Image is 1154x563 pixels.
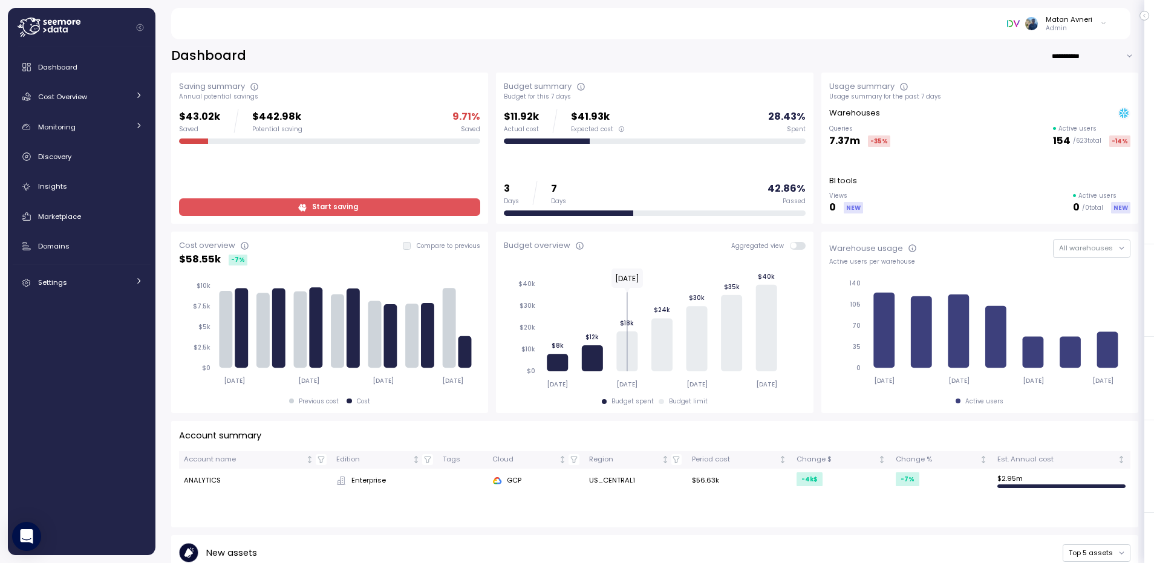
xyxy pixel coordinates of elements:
span: Cost Overview [38,92,87,102]
a: Marketplace [13,204,151,229]
a: Monitoring [13,115,151,139]
button: Top 5 assets [1063,544,1130,562]
p: Active users [1058,125,1097,133]
th: Account nameNot sorted [179,451,331,469]
tspan: $0 [202,364,210,372]
tspan: $8k [552,342,564,350]
div: Tags [443,454,482,465]
tspan: $0 [527,367,535,375]
div: Active users [965,397,1003,406]
img: ALV-UjU051S60xz5IErBbmY8kTYZp4Dqe5nUFfu7vyKYqXDMfa1kGojugp8H5IylT_X_blGQ8-pvNFODiPLKeNu2m-jZ7KhYp... [1025,17,1038,30]
th: CloudNot sorted [487,451,584,469]
div: Usage summary for the past 7 days [829,93,1130,101]
tspan: $40k [518,280,535,288]
div: GCP [492,475,579,486]
div: Period cost [692,454,777,465]
tspan: $35k [724,283,740,291]
th: Period costNot sorted [687,451,792,469]
span: Insights [38,181,67,191]
p: 28.43 % [768,109,806,125]
tspan: $24k [654,306,670,314]
tspan: $2.5k [194,343,210,351]
div: Not sorted [412,455,420,464]
a: Dashboard [13,55,151,79]
div: Active users per warehouse [829,258,1130,266]
p: 7.37m [829,133,860,149]
tspan: $20k [520,324,535,331]
div: Cloud [492,454,556,465]
div: Not sorted [558,455,567,464]
div: Budget summary [504,80,572,93]
div: Budget overview [504,239,570,252]
tspan: [DATE] [443,377,464,385]
span: Expected cost [571,125,613,134]
tspan: [DATE] [756,380,777,388]
button: All warehouses [1053,239,1130,257]
h2: Dashboard [171,47,246,65]
div: NEW [844,202,863,213]
div: Matan Avneri [1046,15,1092,24]
div: Budget spent [611,397,654,406]
div: Not sorted [305,455,314,464]
div: Actual cost [504,125,539,134]
div: -7 % [229,255,247,265]
div: -35 % [868,135,890,147]
th: Change %Not sorted [891,451,993,469]
a: Domains [13,234,151,258]
img: 6791f8edfa6a2c9608b219b1.PNG [1007,17,1020,30]
tspan: $5k [198,323,210,331]
div: Spent [787,125,806,134]
p: 42.86 % [768,181,806,197]
div: Days [551,197,566,206]
a: Settings [13,270,151,295]
tspan: 0 [856,364,861,372]
div: -14 % [1109,135,1130,147]
span: Start saving [312,199,358,215]
span: Settings [38,278,67,287]
a: Cost Overview [13,85,151,109]
div: Saving summary [179,80,245,93]
span: Monitoring [38,122,76,132]
div: Previous cost [299,397,339,406]
p: $11.92k [504,109,539,125]
div: Not sorted [878,455,886,464]
p: Views [829,192,863,200]
div: Not sorted [661,455,670,464]
th: RegionNot sorted [584,451,686,469]
div: Potential saving [252,125,302,134]
tspan: $18k [621,319,634,327]
p: $ 58.55k [179,252,221,268]
div: Change $ [797,454,876,465]
tspan: 140 [849,279,861,287]
td: $ 2.95m [993,469,1130,493]
div: Not sorted [979,455,988,464]
div: Not sorted [1117,455,1126,464]
span: Aggregated view [731,242,790,250]
p: Active users [1078,192,1117,200]
div: Edition [336,454,410,465]
div: Usage summary [829,80,895,93]
tspan: [DATE] [373,377,394,385]
td: ANALYTICS [179,469,331,493]
p: 154 [1053,133,1071,149]
div: Cost [357,397,370,406]
p: $41.93k [571,109,625,125]
div: Cost overview [179,239,235,252]
div: Budget for this 7 days [504,93,805,101]
p: $442.98k [252,109,302,125]
div: Saved [179,125,220,134]
div: Not sorted [778,455,787,464]
p: Queries [829,125,890,133]
div: Open Intercom Messenger [12,522,41,551]
tspan: $10k [197,282,210,290]
tspan: $12k [585,333,599,341]
th: EditionNot sorted [331,451,438,469]
th: Est. Annual costNot sorted [993,451,1130,469]
a: Discovery [13,145,151,169]
tspan: [DATE] [948,377,970,385]
p: / 0 total [1082,204,1103,212]
p: Account summary [179,429,261,443]
tspan: 35 [853,343,861,351]
tspan: $40k [758,273,775,281]
span: Enterprise [351,475,386,486]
